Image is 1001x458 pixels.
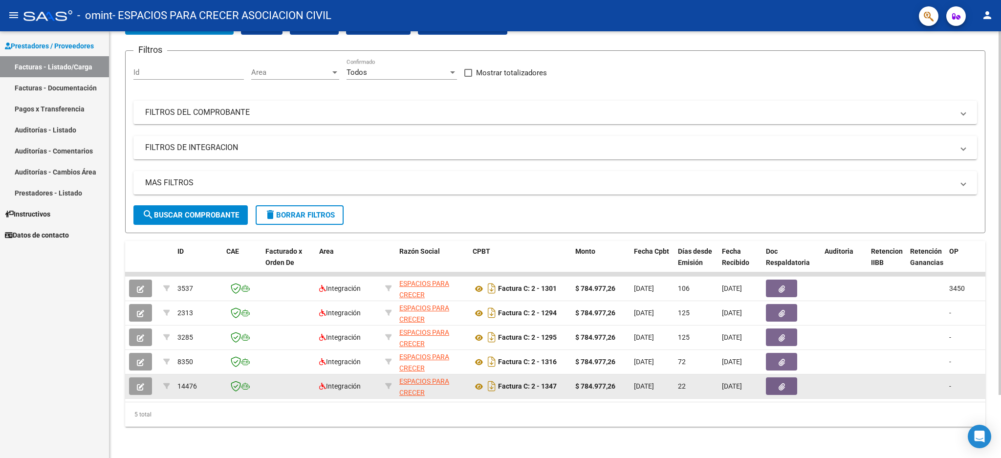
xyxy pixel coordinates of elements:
span: Integración [319,284,361,292]
div: 5 total [125,402,985,427]
mat-expansion-panel-header: FILTROS DEL COMPROBANTE [133,101,977,124]
span: ESPACIOS PARA CRECER ASOCIACION CIVIL [399,280,457,310]
datatable-header-cell: Razón Social [395,241,469,284]
span: Razón Social [399,247,440,255]
datatable-header-cell: Retención Ganancias [906,241,945,284]
datatable-header-cell: Monto [571,241,630,284]
span: 14476 [177,382,197,390]
span: 72 [678,358,686,366]
span: - [949,309,951,317]
span: [DATE] [634,333,654,341]
span: 3537 [177,284,193,292]
span: [DATE] [634,284,654,292]
span: Integración [319,333,361,341]
strong: Factura C: 2 - 1295 [498,334,557,342]
button: Borrar Filtros [256,205,344,225]
strong: Factura C: 2 - 1316 [498,358,557,366]
span: CPBT [473,247,490,255]
span: [DATE] [722,284,742,292]
span: Prestadores / Proveedores [5,41,94,51]
span: Monto [575,247,595,255]
span: [DATE] [722,309,742,317]
div: 30711019487 [399,376,465,396]
datatable-header-cell: Auditoria [821,241,867,284]
span: Integración [319,382,361,390]
span: Borrar Filtros [264,211,335,219]
span: Instructivos [5,209,50,219]
span: 125 [678,333,690,341]
span: 106 [678,284,690,292]
span: ESPACIOS PARA CRECER ASOCIACION CIVIL [399,304,457,334]
button: Buscar Comprobante [133,205,248,225]
span: Facturado x Orden De [265,247,302,266]
strong: $ 784.977,26 [575,333,615,341]
datatable-header-cell: OP [945,241,984,284]
span: Días desde Emisión [678,247,712,266]
span: ID [177,247,184,255]
i: Descargar documento [485,305,498,321]
div: 30711019487 [399,351,465,372]
span: Area [251,68,330,77]
mat-icon: delete [264,209,276,220]
span: - omint [77,5,112,26]
span: ESPACIOS PARA CRECER ASOCIACION CIVIL [399,377,457,408]
span: Integración [319,309,361,317]
h3: Filtros [133,43,167,57]
span: [DATE] [634,309,654,317]
span: Mostrar totalizadores [476,67,547,79]
span: [DATE] [634,382,654,390]
mat-panel-title: FILTROS DE INTEGRACION [145,142,954,153]
span: 8350 [177,358,193,366]
span: Doc Respaldatoria [766,247,810,266]
datatable-header-cell: Area [315,241,381,284]
datatable-header-cell: CPBT [469,241,571,284]
datatable-header-cell: Doc Respaldatoria [762,241,821,284]
span: Buscar Comprobante [142,211,239,219]
span: - [949,358,951,366]
span: Todos [347,68,367,77]
mat-icon: menu [8,9,20,21]
span: Area [319,247,334,255]
span: OP [949,247,958,255]
span: Auditoria [825,247,853,255]
mat-icon: search [142,209,154,220]
strong: Factura C: 2 - 1301 [498,285,557,293]
span: [DATE] [722,382,742,390]
i: Descargar documento [485,329,498,345]
span: 125 [678,309,690,317]
datatable-header-cell: ID [174,241,222,284]
span: ESPACIOS PARA CRECER ASOCIACION CIVIL [399,328,457,359]
strong: $ 784.977,26 [575,382,615,390]
mat-panel-title: MAS FILTROS [145,177,954,188]
datatable-header-cell: Días desde Emisión [674,241,718,284]
mat-expansion-panel-header: MAS FILTROS [133,171,977,195]
datatable-header-cell: Fecha Recibido [718,241,762,284]
span: 3285 [177,333,193,341]
mat-icon: person [981,9,993,21]
div: 30711019487 [399,327,465,348]
div: 30711019487 [399,303,465,323]
datatable-header-cell: Retencion IIBB [867,241,906,284]
span: [DATE] [722,333,742,341]
span: - [949,333,951,341]
mat-panel-title: FILTROS DEL COMPROBANTE [145,107,954,118]
span: 22 [678,382,686,390]
span: 2313 [177,309,193,317]
span: ESPACIOS PARA CRECER ASOCIACION CIVIL [399,353,457,383]
div: 30711019487 [399,278,465,299]
span: - [949,382,951,390]
strong: $ 784.977,26 [575,358,615,366]
strong: $ 784.977,26 [575,309,615,317]
span: 3450 [949,284,965,292]
span: CAE [226,247,239,255]
span: Retencion IIBB [871,247,903,266]
span: Fecha Cpbt [634,247,669,255]
strong: Factura C: 2 - 1294 [498,309,557,317]
div: Open Intercom Messenger [968,425,991,448]
span: Integración [319,358,361,366]
strong: Factura C: 2 - 1347 [498,383,557,391]
span: Datos de contacto [5,230,69,240]
mat-expansion-panel-header: FILTROS DE INTEGRACION [133,136,977,159]
datatable-header-cell: CAE [222,241,261,284]
datatable-header-cell: Facturado x Orden De [261,241,315,284]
